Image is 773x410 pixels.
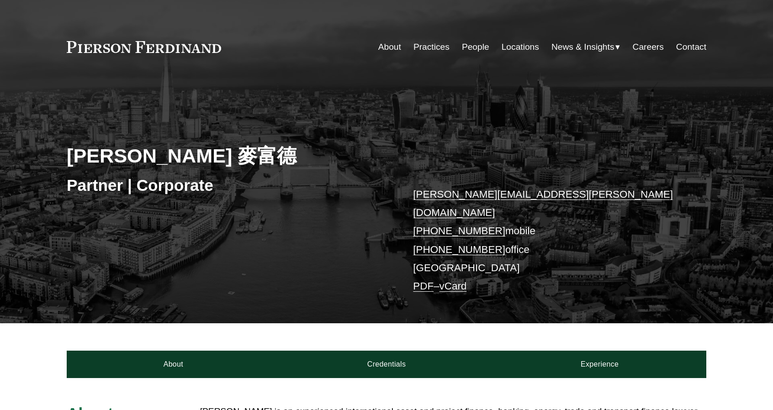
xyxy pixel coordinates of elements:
a: Contact [676,38,706,56]
span: News & Insights [551,39,614,55]
a: [PERSON_NAME][EMAIL_ADDRESS][PERSON_NAME][DOMAIN_NAME] [413,189,673,218]
h3: Partner | Corporate [67,175,386,195]
a: Careers [633,38,664,56]
a: Experience [493,351,706,378]
a: Locations [502,38,539,56]
a: People [462,38,489,56]
a: PDF [413,280,434,292]
a: [PHONE_NUMBER] [413,225,505,237]
a: Practices [413,38,450,56]
p: mobile office [GEOGRAPHIC_DATA] – [413,185,679,296]
a: folder dropdown [551,38,620,56]
a: [PHONE_NUMBER] [413,244,505,255]
h2: [PERSON_NAME] 麥富德 [67,144,386,168]
a: vCard [439,280,467,292]
a: About [378,38,401,56]
a: About [67,351,280,378]
a: Credentials [280,351,493,378]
